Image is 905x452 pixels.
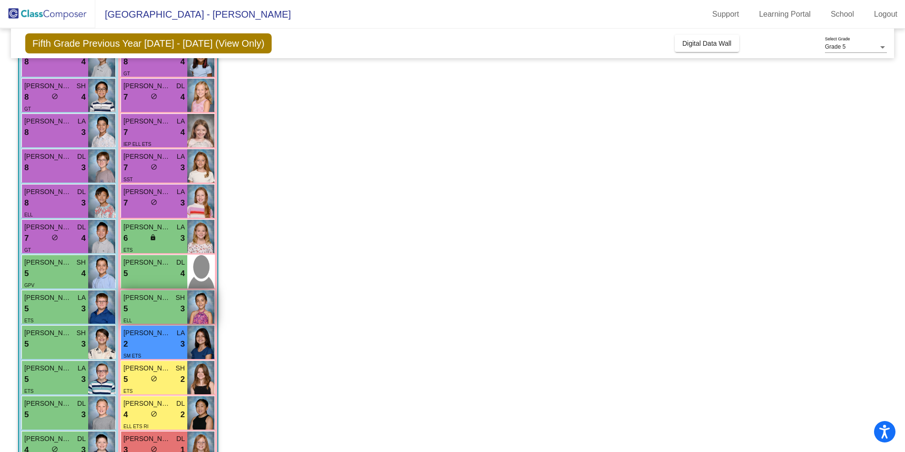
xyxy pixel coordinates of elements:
span: 2 [181,409,185,421]
button: Digital Data Wall [675,35,739,52]
span: [PERSON_NAME] [123,363,171,373]
span: [PERSON_NAME] [24,81,72,91]
span: [PERSON_NAME] [123,222,171,232]
span: [PERSON_NAME] [123,399,171,409]
span: 5 [24,338,29,350]
a: Learning Portal [752,7,819,22]
span: ETS [24,389,33,394]
span: LA [78,363,86,373]
span: [PERSON_NAME] [24,328,72,338]
span: 3 [81,409,86,421]
span: SH [77,81,86,91]
span: 7 [123,197,128,209]
span: ETS [24,318,33,323]
span: 5 [24,409,29,421]
span: [PERSON_NAME] [123,152,171,162]
span: do_not_disturb_alt [151,411,157,417]
span: 7 [123,91,128,103]
span: 7 [123,162,128,174]
span: 4 [81,56,86,68]
span: LA [177,328,185,338]
span: [PERSON_NAME] [123,293,171,303]
span: LA [78,293,86,303]
span: DL [176,257,185,267]
span: DL [176,399,185,409]
span: [PERSON_NAME] [24,399,72,409]
span: [PERSON_NAME] [24,257,72,267]
span: SST [123,177,132,182]
span: 3 [81,303,86,315]
span: SM ETS [123,353,141,359]
span: [PERSON_NAME] [123,81,171,91]
span: SH [77,257,86,267]
span: DL [77,399,86,409]
span: 3 [81,126,86,139]
span: DL [77,187,86,197]
span: 5 [123,303,128,315]
span: do_not_disturb_alt [151,199,157,205]
span: ELL ETS RI [123,424,148,429]
span: 7 [24,232,29,245]
span: 4 [181,267,185,280]
span: [PERSON_NAME] [123,328,171,338]
span: [PERSON_NAME] [24,222,72,232]
span: 4 [81,91,86,103]
a: Logout [866,7,905,22]
span: GT [123,71,130,76]
span: [PERSON_NAME] [24,116,72,126]
span: 5 [24,373,29,386]
span: DL [77,434,86,444]
span: 4 [181,126,185,139]
span: 5 [24,303,29,315]
span: 4 [181,91,185,103]
span: GT [24,247,31,253]
span: 5 [123,373,128,386]
span: 3 [81,162,86,174]
span: 6 [123,232,128,245]
span: 4 [81,232,86,245]
span: [PERSON_NAME] [123,116,171,126]
span: 8 [24,126,29,139]
span: ETS [123,389,132,394]
span: do_not_disturb_alt [151,164,157,170]
span: 3 [81,338,86,350]
span: DL [176,434,185,444]
span: 8 [24,197,29,209]
span: DL [176,81,185,91]
span: 3 [181,232,185,245]
span: 8 [24,162,29,174]
span: LA [177,152,185,162]
span: 2 [181,373,185,386]
span: [PERSON_NAME] [24,434,72,444]
span: Grade 5 [825,43,845,50]
span: 2 [123,338,128,350]
span: LA [78,116,86,126]
span: [PERSON_NAME] [24,293,72,303]
a: Support [705,7,747,22]
span: ELL [123,318,132,323]
span: LA [177,222,185,232]
span: 5 [123,267,128,280]
span: SH [176,293,185,303]
span: 3 [181,303,185,315]
span: 4 [181,56,185,68]
span: 7 [123,126,128,139]
span: Fifth Grade Previous Year [DATE] - [DATE] (View Only) [25,33,272,53]
span: 4 [81,267,86,280]
span: [PERSON_NAME] [24,152,72,162]
span: [PERSON_NAME] [123,257,171,267]
a: School [823,7,862,22]
span: SH [77,328,86,338]
span: 8 [24,56,29,68]
span: 3 [81,373,86,386]
span: do_not_disturb_alt [51,93,58,100]
span: GPV [24,283,34,288]
span: 3 [181,338,185,350]
span: DL [77,152,86,162]
span: DL [77,222,86,232]
span: 3 [181,197,185,209]
span: [GEOGRAPHIC_DATA] - [PERSON_NAME] [95,7,291,22]
span: 5 [24,267,29,280]
span: IEP ELL ETS [123,142,151,147]
span: ETS [123,247,132,253]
